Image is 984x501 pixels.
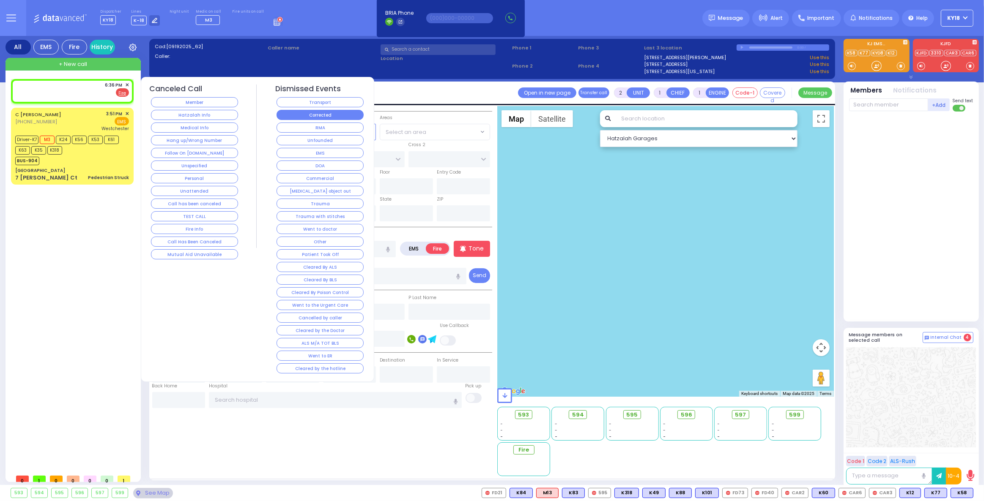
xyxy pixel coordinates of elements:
[772,427,774,433] span: -
[155,43,265,50] label: Cad:
[789,411,800,419] span: 599
[614,488,639,498] div: K318
[562,488,585,498] div: BLS
[951,488,973,498] div: BLS
[485,491,490,495] img: red-radio-icon.svg
[33,476,46,482] span: 1
[616,110,798,127] input: Search location
[151,161,238,171] button: Unspecified
[380,357,405,364] label: Destination
[846,456,865,466] button: Code 1
[40,136,55,144] span: M3
[56,136,71,144] span: K24
[88,174,129,181] div: Pedestrian Struck
[67,476,79,482] span: 0
[849,332,923,343] h5: Message members on selected call
[277,351,364,361] button: Went to ER
[152,383,178,389] label: Back Home
[562,488,585,498] div: K83
[131,16,147,25] span: K-18
[555,421,557,427] span: -
[5,40,31,54] div: All
[669,488,692,498] div: BLS
[925,336,929,340] img: comment-alt.png
[469,268,490,283] button: Send
[512,44,575,52] span: Phone 1
[62,40,87,54] div: Fire
[100,9,121,14] label: Dispatcher
[482,488,506,498] div: FD21
[33,40,59,54] div: EMS
[133,488,173,498] div: See map
[31,146,46,155] span: K35
[125,82,129,89] span: ✕
[469,244,484,253] p: Tone
[277,224,364,234] button: Went to doctor
[894,86,937,95] button: Notifications
[609,427,611,433] span: -
[277,148,364,158] button: EMS
[614,488,639,498] div: BLS
[807,14,834,22] span: Important
[72,488,88,498] div: 596
[531,110,573,127] button: Show satellite imagery
[385,9,414,17] span: BRIA Phone
[718,421,720,427] span: -
[709,15,715,21] img: message.svg
[536,488,559,498] div: M13
[663,427,666,433] span: -
[871,50,885,56] a: KYD8
[812,488,835,498] div: K60
[151,135,238,145] button: Hang up/Wrong Number
[718,427,720,433] span: -
[931,335,962,340] span: Internal Chat
[151,123,238,133] button: Medical Info
[72,136,87,144] span: K56
[125,110,129,117] span: ✕
[886,50,897,56] a: K12
[929,50,943,56] a: 3310
[512,63,575,70] span: Phone 2
[277,237,364,247] button: Other
[644,54,726,61] a: [STREET_ADDRESS][PERSON_NAME]
[380,196,392,203] label: State
[642,488,666,498] div: BLS
[277,338,364,348] button: ALS M/A TOT BLS
[501,433,503,440] span: -
[380,114,392,121] label: Areas
[961,50,976,56] a: CAR6
[916,14,928,22] span: Help
[578,87,609,98] button: Transfer call
[150,84,203,93] h4: Canceled Call
[946,468,962,485] button: 10-4
[426,243,450,254] label: Fire
[209,392,461,408] input: Search hospital
[844,42,910,48] label: KJ EMS...
[718,14,743,22] span: Message
[951,488,973,498] div: K58
[151,148,238,158] button: Follow On [DOMAIN_NAME]
[502,110,531,127] button: Show street map
[948,14,960,22] span: KY18
[277,287,364,297] button: Cleared By Poison Control
[609,421,611,427] span: -
[107,111,123,117] span: 3:51 PM
[15,111,61,118] a: C [PERSON_NAME]
[964,334,971,341] span: 4
[277,300,364,310] button: Went to the Urgent Care
[151,237,238,247] button: Call Has Been Canceled
[501,421,503,427] span: -
[90,40,115,54] a: History
[15,146,30,155] span: K63
[151,211,238,221] button: TEST CALL
[681,411,692,419] span: 596
[205,16,212,23] span: M3
[440,322,469,329] label: Use Callback
[839,488,866,498] div: CAR6
[47,146,62,155] span: K318
[277,199,364,209] button: Trauma
[851,86,883,95] button: Members
[52,488,68,498] div: 595
[105,82,123,88] span: 6:36 PM
[466,383,482,389] label: Pick up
